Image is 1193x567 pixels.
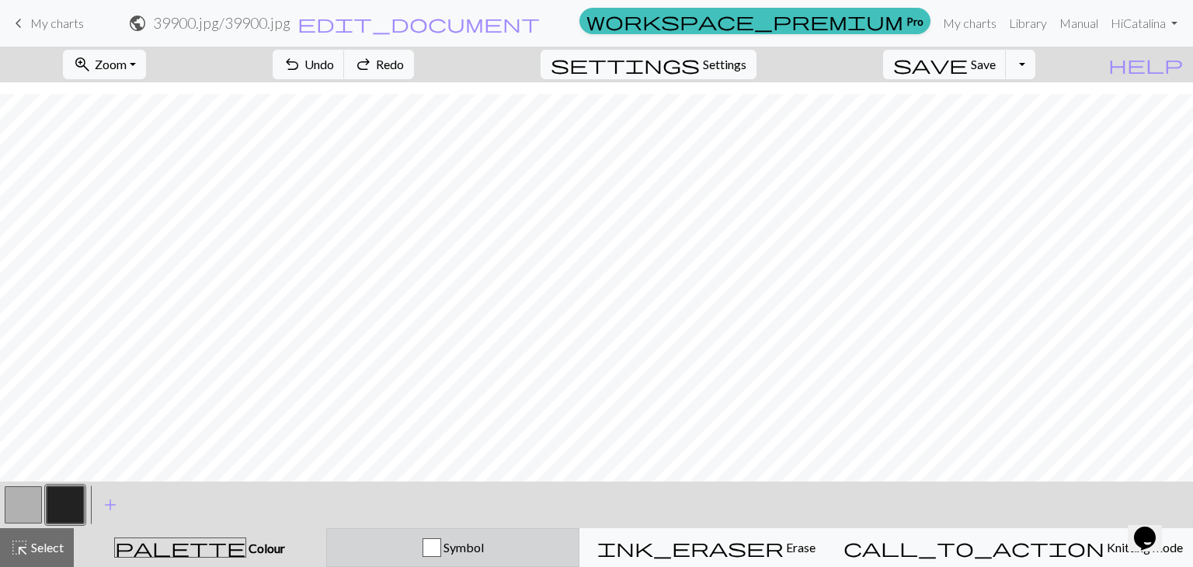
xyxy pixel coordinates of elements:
[551,54,700,75] span: settings
[297,12,540,34] span: edit_document
[10,537,29,558] span: highlight_alt
[883,50,1007,79] button: Save
[893,54,968,75] span: save
[1104,8,1184,39] a: HiCatalina
[597,537,784,558] span: ink_eraser
[586,10,903,32] span: workspace_premium
[1053,8,1104,39] a: Manual
[273,50,345,79] button: Undo
[579,8,930,34] a: Pro
[344,50,414,79] button: Redo
[843,537,1104,558] span: call_to_action
[74,528,326,567] button: Colour
[73,54,92,75] span: zoom_in
[579,528,833,567] button: Erase
[101,494,120,516] span: add
[304,57,334,71] span: Undo
[1104,540,1183,555] span: Knitting mode
[551,55,700,74] i: Settings
[1003,8,1053,39] a: Library
[937,8,1003,39] a: My charts
[95,57,127,71] span: Zoom
[30,16,84,30] span: My charts
[63,50,146,79] button: Zoom
[1128,505,1177,551] iframe: chat widget
[354,54,373,75] span: redo
[784,540,816,555] span: Erase
[326,528,580,567] button: Symbol
[1108,54,1183,75] span: help
[115,537,245,558] span: palette
[29,540,64,555] span: Select
[9,10,84,37] a: My charts
[541,50,756,79] button: SettingsSettings
[833,528,1193,567] button: Knitting mode
[703,55,746,74] span: Settings
[283,54,301,75] span: undo
[246,541,285,555] span: Colour
[9,12,28,34] span: keyboard_arrow_left
[971,57,996,71] span: Save
[376,57,404,71] span: Redo
[128,12,147,34] span: public
[441,540,484,555] span: Symbol
[153,14,290,32] h2: 39900.jpg / 39900.jpg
